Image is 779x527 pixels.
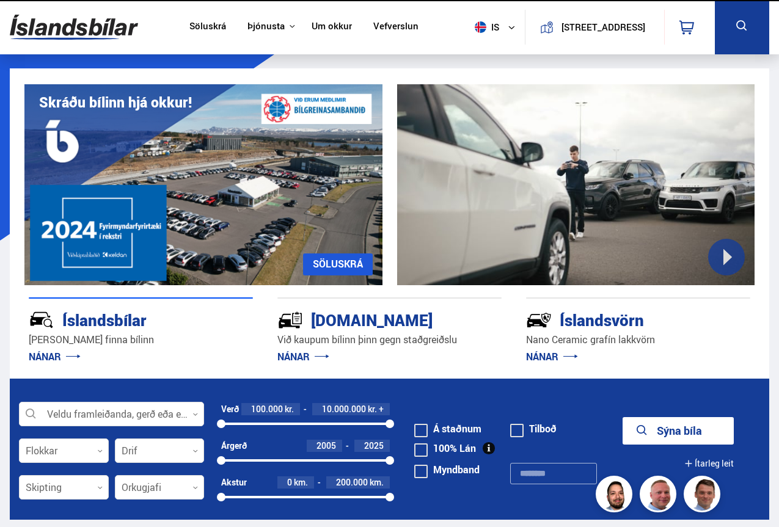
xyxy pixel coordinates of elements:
[221,441,247,451] div: Árgerð
[221,478,247,487] div: Akstur
[623,417,734,445] button: Sýna bíla
[414,424,481,434] label: Á staðnum
[532,10,657,45] a: [STREET_ADDRESS]
[475,21,486,33] img: svg+xml;base64,PHN2ZyB4bWxucz0iaHR0cDovL3d3dy53My5vcmcvMjAwMC9zdmciIHdpZHRoPSI1MTIiIGhlaWdodD0iNT...
[526,333,750,347] p: Nano Ceramic grafín lakkvörn
[312,21,352,34] a: Um okkur
[29,308,210,330] div: Íslandsbílar
[285,404,294,414] span: kr.
[24,84,382,285] img: eKx6w-_Home_640_.png
[29,350,81,363] a: NÁNAR
[558,22,648,32] button: [STREET_ADDRESS]
[686,478,722,514] img: FbJEzSuNWCJXmdc-.webp
[510,424,557,434] label: Tilboð
[247,21,285,32] button: Þjónusta
[277,350,329,363] a: NÁNAR
[316,440,336,451] span: 2005
[526,350,578,363] a: NÁNAR
[642,478,678,514] img: siFngHWaQ9KaOqBr.png
[277,333,502,347] p: Við kaupum bílinn þinn gegn staðgreiðslu
[470,9,525,45] button: is
[294,478,308,487] span: km.
[598,478,634,514] img: nhp88E3Fdnt1Opn2.png
[373,21,419,34] a: Vefverslun
[379,404,384,414] span: +
[251,403,283,415] span: 100.000
[368,404,377,414] span: kr.
[370,478,384,487] span: km.
[29,307,54,333] img: JRvxyua_JYH6wB4c.svg
[526,307,552,333] img: -Svtn6bYgwAsiwNX.svg
[189,21,226,34] a: Söluskrá
[336,476,368,488] span: 200.000
[684,450,734,478] button: Ítarleg leit
[277,307,303,333] img: tr5P-W3DuiFaO7aO.svg
[414,443,476,453] label: 100% Lán
[414,465,480,474] label: Myndband
[526,308,707,330] div: Íslandsvörn
[277,308,458,330] div: [DOMAIN_NAME]
[364,440,384,451] span: 2025
[470,21,500,33] span: is
[29,333,253,347] p: [PERSON_NAME] finna bílinn
[221,404,239,414] div: Verð
[322,403,366,415] span: 10.000.000
[10,7,138,47] img: G0Ugv5HjCgRt.svg
[303,253,373,275] a: SÖLUSKRÁ
[39,94,192,111] h1: Skráðu bílinn hjá okkur!
[287,476,292,488] span: 0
